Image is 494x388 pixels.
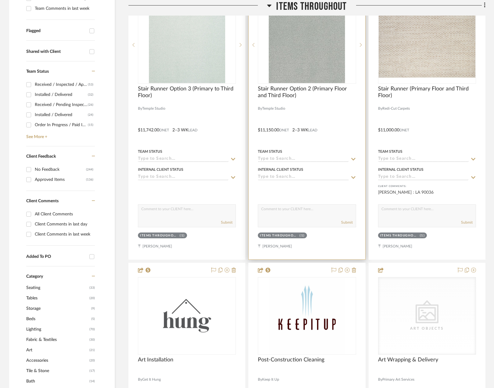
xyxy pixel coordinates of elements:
[88,110,93,120] div: (24)
[86,165,93,174] div: (244)
[26,199,59,203] span: Client Comments
[420,233,425,238] div: (1)
[378,189,476,202] div: [PERSON_NAME] : LA 90036
[35,120,88,130] div: Order In Progress / Paid In Full w/ Freight, No Balance due
[149,7,225,83] img: Stair Runner Option 3 (Primary to Third Floor)
[35,175,86,185] div: Approved Items
[378,86,476,99] span: Stair Runner (Primary Floor and Third Floor)
[269,278,345,354] img: Post-Construction Cleaning
[138,106,142,112] span: By
[142,377,161,383] span: Get It Hung
[138,86,236,99] span: Stair Runner Option 3 (Primary to Third Floor)
[258,167,303,172] div: Internal Client Status
[35,80,88,90] div: Received / Inspected / Approved
[258,86,356,99] span: Stair Runner Option 2 (Primary Floor and Third Floor)
[26,69,49,74] span: Team Status
[25,130,95,140] a: See More +
[89,345,95,355] span: (21)
[26,274,43,279] span: Category
[269,7,345,83] img: Stair Runner Option 2 (Primary Floor and Third Floor)
[35,90,88,100] div: Installed / Delivered
[89,293,95,303] span: (20)
[88,80,93,90] div: (53)
[382,377,414,383] span: Primary Art Services
[258,357,324,363] span: Post-Construction Cleaning
[88,100,93,110] div: (26)
[86,175,93,185] div: (136)
[26,49,86,54] div: Shared with Client
[89,324,95,334] span: (70)
[258,377,262,383] span: By
[378,377,382,383] span: By
[341,220,353,225] button: Submit
[380,233,418,238] div: Items Throughout
[138,167,183,172] div: Internal Client Status
[26,303,90,314] span: Storage
[35,165,86,174] div: No Feedback
[378,174,469,180] input: Type to Search…
[26,254,86,259] div: Added To PO
[26,345,88,355] span: Art
[142,106,165,112] span: Temple Studio
[138,174,229,180] input: Type to Search…
[396,325,457,331] div: Art Objects
[35,209,93,219] div: All Client Comments
[88,90,93,100] div: (32)
[258,156,348,162] input: Type to Search…
[26,335,88,345] span: Fabric & Textiles
[89,366,95,376] span: (17)
[180,233,185,238] div: (1)
[91,304,95,313] span: (9)
[138,156,229,162] input: Type to Search…
[138,357,173,363] span: Art Installation
[262,377,279,383] span: Keep It Up
[382,106,410,112] span: Redi-Cut Carpets
[379,12,475,78] img: Stair Runner (Primary Floor and Third Floor)
[378,149,402,154] div: Team Status
[26,154,56,159] span: Client Feedback
[378,156,469,162] input: Type to Search…
[35,100,88,110] div: Received / Pending Inspection
[258,174,348,180] input: Type to Search…
[378,357,438,363] span: Art Wrapping & Delivery
[89,335,95,345] span: (30)
[258,106,262,112] span: By
[138,377,142,383] span: By
[26,314,90,324] span: Beds
[145,278,229,354] img: Art Installation
[26,283,88,293] span: Seating
[26,28,86,34] div: Flagged
[138,149,162,154] div: Team Status
[89,283,95,293] span: (33)
[35,4,93,13] div: Team Comments in last week
[140,233,178,238] div: Items Throughout
[260,233,298,238] div: Items Throughout
[26,324,88,335] span: Lighting
[88,120,93,130] div: (15)
[89,356,95,365] span: (20)
[35,219,93,229] div: Client Comments in last day
[26,366,88,376] span: Tile & Stone
[378,167,424,172] div: Internal Client Status
[26,293,88,303] span: Tables
[26,355,88,366] span: Accessories
[89,376,95,386] span: (14)
[35,229,93,239] div: Client Comments in last week
[300,233,305,238] div: (1)
[262,106,285,112] span: Temple Studio
[26,376,88,386] span: Bath
[378,106,382,112] span: By
[221,220,233,225] button: Submit
[258,6,355,83] div: 0
[35,110,88,120] div: Installed / Delivered
[258,149,282,154] div: Team Status
[91,314,95,324] span: (5)
[461,220,473,225] button: Submit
